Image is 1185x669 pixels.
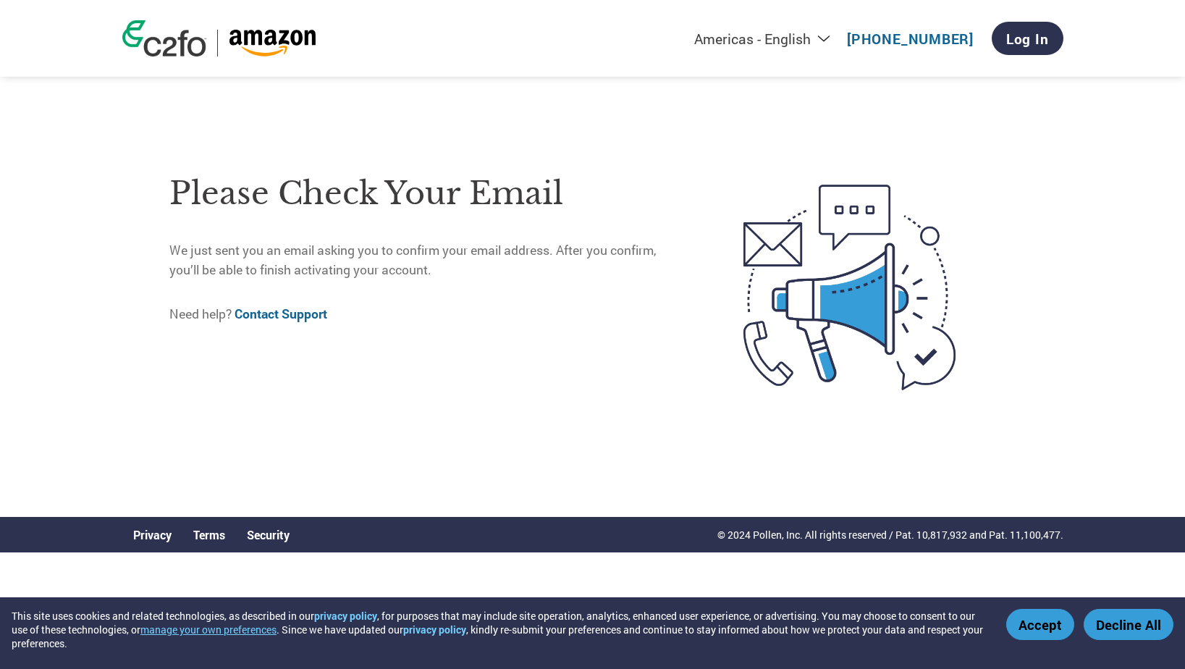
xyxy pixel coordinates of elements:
[193,527,225,542] a: Terms
[229,30,316,56] img: Amazon
[247,527,290,542] a: Security
[717,527,1063,542] p: © 2024 Pollen, Inc. All rights reserved / Pat. 10,817,932 and Pat. 11,100,477.
[122,20,206,56] img: c2fo logo
[12,609,985,650] div: This site uses cookies and related technologies, as described in our , for purposes that may incl...
[314,609,377,623] a: privacy policy
[403,623,466,636] a: privacy policy
[133,527,172,542] a: Privacy
[1084,609,1173,640] button: Decline All
[683,159,1016,416] img: open-email
[169,241,683,279] p: We just sent you an email asking you to confirm your email address. After you confirm, you’ll be ...
[847,30,974,48] a: [PHONE_NUMBER]
[992,22,1063,55] a: Log In
[235,306,327,322] a: Contact Support
[169,170,683,217] h1: Please check your email
[169,305,683,324] p: Need help?
[1006,609,1074,640] button: Accept
[140,623,277,636] button: manage your own preferences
